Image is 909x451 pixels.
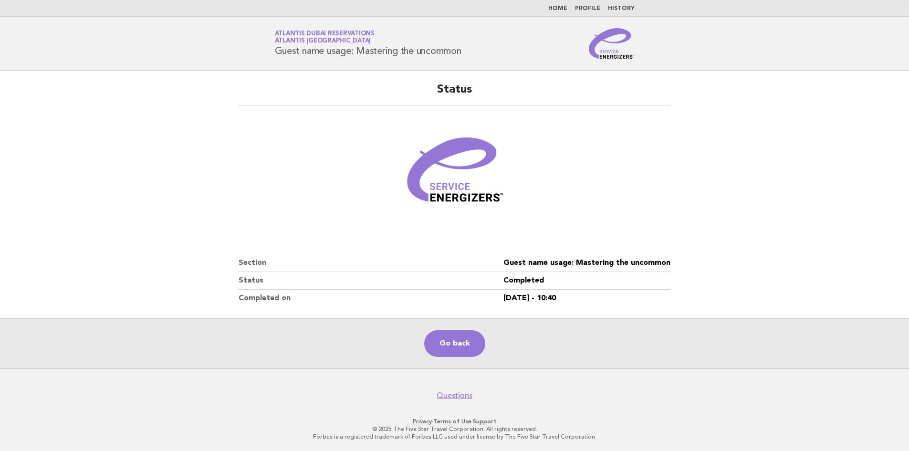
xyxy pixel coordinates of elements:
[503,272,670,290] dd: Completed
[239,290,503,307] dt: Completed on
[397,117,512,231] img: Verified
[575,6,600,11] a: Profile
[275,31,375,44] a: Atlantis Dubai ReservationsAtlantis [GEOGRAPHIC_DATA]
[163,433,747,441] p: Forbes is a registered trademark of Forbes LLC used under license by The Five Star Travel Corpora...
[275,38,371,44] span: Atlantis [GEOGRAPHIC_DATA]
[424,330,485,357] a: Go back
[163,418,747,425] p: · ·
[275,31,461,56] h1: Guest name usage: Mastering the uncommon
[239,82,670,105] h2: Status
[433,418,471,425] a: Terms of Use
[548,6,567,11] a: Home
[473,418,496,425] a: Support
[503,290,670,307] dd: [DATE] - 10:40
[413,418,432,425] a: Privacy
[239,272,503,290] dt: Status
[503,254,670,272] dd: Guest name usage: Mastering the uncommon
[239,254,503,272] dt: Section
[589,28,635,59] img: Service Energizers
[163,425,747,433] p: © 2025 The Five Star Travel Corporation. All rights reserved.
[608,6,635,11] a: History
[437,391,472,400] a: Questions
